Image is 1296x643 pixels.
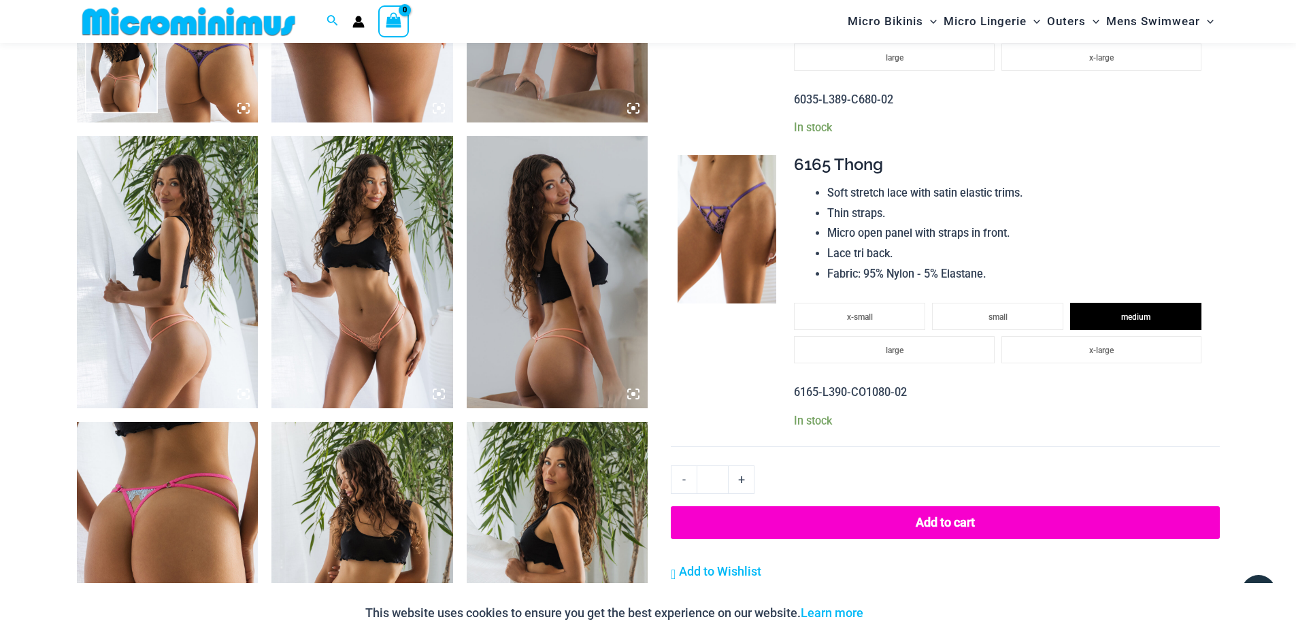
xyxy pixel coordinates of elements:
p: In stock [794,414,1208,428]
nav: Site Navigation [842,2,1220,41]
span: large [886,346,903,355]
a: - [671,465,697,494]
li: x-small [794,303,925,330]
span: Mens Swimwear [1106,4,1200,39]
li: medium [1070,303,1201,330]
span: Menu Toggle [1027,4,1040,39]
p: This website uses cookies to ensure you get the best experience on our website. [365,603,863,623]
a: View Shopping Cart, empty [378,5,410,37]
li: Thin straps. [827,203,1208,224]
li: small [932,303,1063,330]
a: Search icon link [327,13,339,30]
p: 6035-L389-C680-02 [794,90,1208,110]
a: Account icon link [352,16,365,28]
p: 6165-L390-CO1080-02 [794,382,1208,403]
span: small [988,312,1008,322]
span: x-large [1089,53,1114,63]
li: x-large [1001,44,1201,71]
span: Add to Wishlist [679,564,761,578]
a: Mens SwimwearMenu ToggleMenu Toggle [1103,4,1217,39]
img: MM SHOP LOGO FLAT [77,6,301,37]
span: Micro Lingerie [944,4,1027,39]
span: Menu Toggle [1200,4,1214,39]
a: Micro LingerieMenu ToggleMenu Toggle [940,4,1044,39]
span: x-large [1089,346,1114,355]
img: Sip Bellini 608 Micro Thong [271,136,453,408]
span: large [886,53,903,63]
a: Micro BikinisMenu ToggleMenu Toggle [844,4,940,39]
li: Micro open panel with straps in front. [827,223,1208,244]
li: Lace tri back. [827,244,1208,264]
img: Sip Bellini 608 Micro Thong [77,136,259,408]
span: medium [1121,312,1150,322]
button: Accept [874,597,931,629]
span: Micro Bikinis [848,4,923,39]
img: Sip Bellini 608 Micro Thong [467,136,648,408]
img: Slay Lavender Martini 6165 Thong [678,155,776,303]
a: OutersMenu ToggleMenu Toggle [1044,4,1103,39]
a: + [729,465,754,494]
span: Menu Toggle [923,4,937,39]
span: Outers [1047,4,1086,39]
li: Fabric: 95% Nylon - 5% Elastane. [827,264,1208,284]
p: In stock [794,120,1208,135]
a: Learn more [801,606,863,620]
span: x-small [847,312,873,322]
a: Add to Wishlist [671,561,761,582]
li: large [794,336,994,363]
button: Add to cart [671,506,1219,539]
input: Product quantity [697,465,729,494]
li: Soft stretch lace with satin elastic trims. [827,183,1208,203]
li: large [794,44,994,71]
span: Menu Toggle [1086,4,1099,39]
span: 6165 Thong [794,154,883,174]
li: x-large [1001,336,1201,363]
